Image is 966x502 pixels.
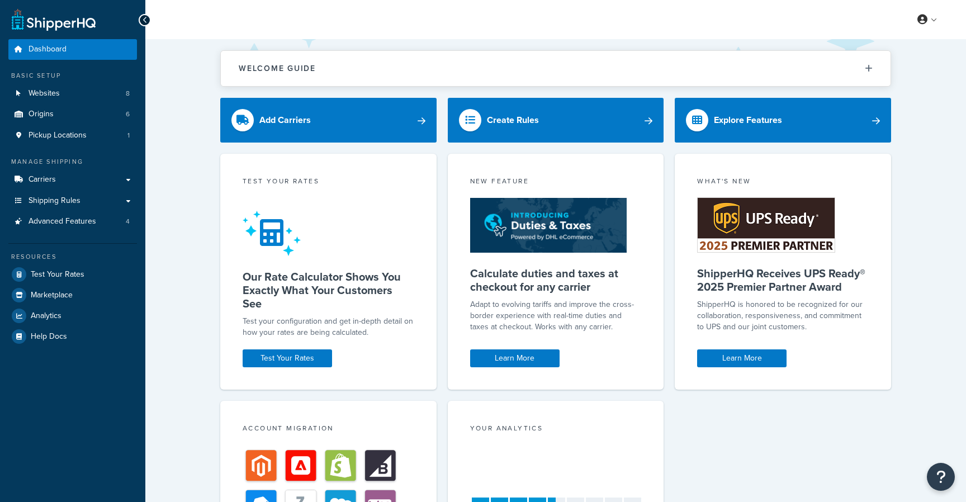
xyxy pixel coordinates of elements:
div: Resources [8,252,137,262]
span: 6 [126,110,130,119]
span: 4 [126,217,130,226]
div: New Feature [470,176,642,189]
a: Test Your Rates [8,264,137,285]
div: Basic Setup [8,71,137,80]
h5: ShipperHQ Receives UPS Ready® 2025 Premier Partner Award [697,267,869,293]
a: Advanced Features4 [8,211,137,232]
li: Pickup Locations [8,125,137,146]
a: Test Your Rates [243,349,332,367]
div: Test your rates [243,176,414,189]
span: Carriers [29,175,56,184]
h2: Welcome Guide [239,64,316,73]
button: Welcome Guide [221,51,891,86]
span: Analytics [31,311,61,321]
span: Test Your Rates [31,270,84,280]
a: Origins6 [8,104,137,125]
span: Help Docs [31,332,67,342]
a: Carriers [8,169,137,190]
div: Create Rules [487,112,539,128]
div: Your Analytics [470,423,642,436]
a: Dashboard [8,39,137,60]
span: 1 [127,131,130,140]
p: ShipperHQ is honored to be recognized for our collaboration, responsiveness, and commitment to UP... [697,299,869,333]
a: Learn More [697,349,787,367]
a: Marketplace [8,285,137,305]
li: Websites [8,83,137,104]
li: Origins [8,104,137,125]
a: Create Rules [448,98,664,143]
div: What's New [697,176,869,189]
a: Websites8 [8,83,137,104]
button: Open Resource Center [927,463,955,491]
a: Shipping Rules [8,191,137,211]
h5: Our Rate Calculator Shows You Exactly What Your Customers See [243,270,414,310]
li: Advanced Features [8,211,137,232]
span: Marketplace [31,291,73,300]
div: Manage Shipping [8,157,137,167]
a: Add Carriers [220,98,437,143]
span: 8 [126,89,130,98]
span: Origins [29,110,54,119]
p: Adapt to evolving tariffs and improve the cross-border experience with real-time duties and taxes... [470,299,642,333]
div: Add Carriers [259,112,311,128]
a: Explore Features [675,98,891,143]
a: Analytics [8,306,137,326]
div: Test your configuration and get in-depth detail on how your rates are being calculated. [243,316,414,338]
span: Shipping Rules [29,196,80,206]
span: Advanced Features [29,217,96,226]
span: Websites [29,89,60,98]
a: Pickup Locations1 [8,125,137,146]
a: Learn More [470,349,560,367]
span: Pickup Locations [29,131,87,140]
span: Dashboard [29,45,67,54]
a: Help Docs [8,326,137,347]
h5: Calculate duties and taxes at checkout for any carrier [470,267,642,293]
div: Explore Features [714,112,782,128]
div: Account Migration [243,423,414,436]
